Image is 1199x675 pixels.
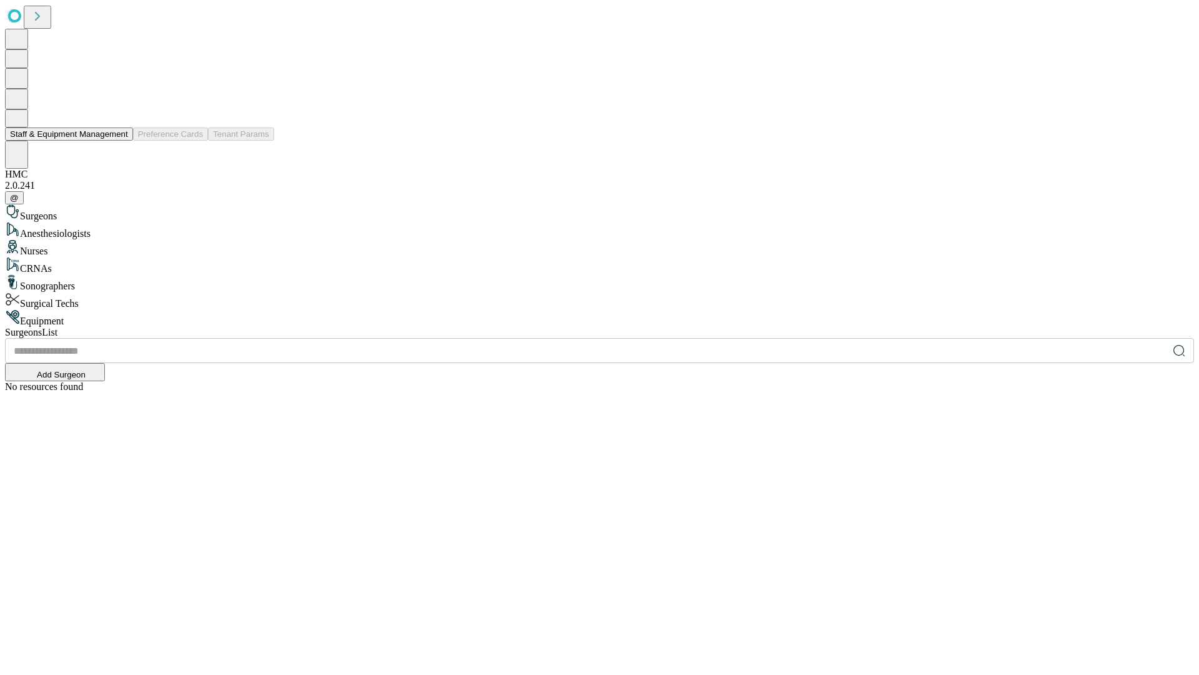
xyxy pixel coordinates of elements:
[37,370,86,379] span: Add Surgeon
[5,257,1194,274] div: CRNAs
[5,239,1194,257] div: Nurses
[5,274,1194,292] div: Sonographers
[208,127,274,141] button: Tenant Params
[5,204,1194,222] div: Surgeons
[133,127,208,141] button: Preference Cards
[5,363,105,381] button: Add Surgeon
[5,292,1194,309] div: Surgical Techs
[5,127,133,141] button: Staff & Equipment Management
[10,193,19,202] span: @
[5,327,1194,338] div: Surgeons List
[5,222,1194,239] div: Anesthesiologists
[5,381,1194,392] div: No resources found
[5,191,24,204] button: @
[5,180,1194,191] div: 2.0.241
[5,169,1194,180] div: HMC
[5,309,1194,327] div: Equipment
